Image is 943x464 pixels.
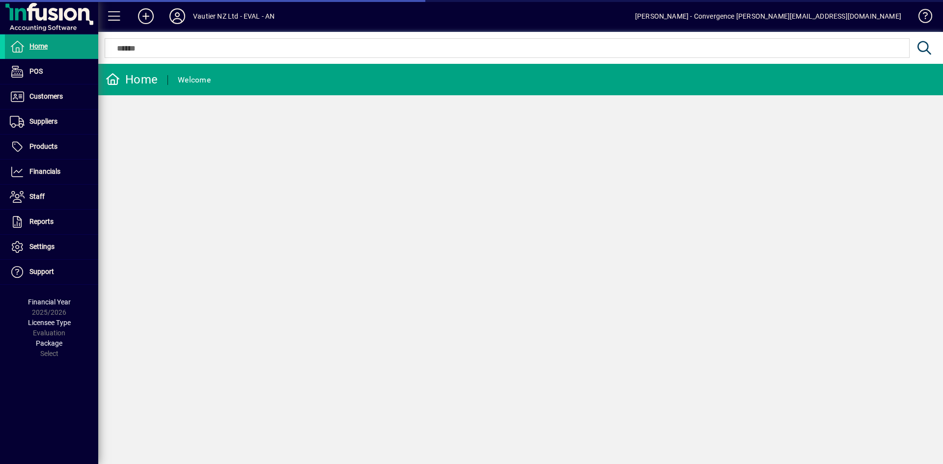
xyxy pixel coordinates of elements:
[5,210,98,234] a: Reports
[911,2,931,34] a: Knowledge Base
[29,268,54,275] span: Support
[130,7,162,25] button: Add
[5,235,98,259] a: Settings
[29,142,57,150] span: Products
[106,72,158,87] div: Home
[5,59,98,84] a: POS
[29,192,45,200] span: Staff
[5,160,98,184] a: Financials
[29,243,55,250] span: Settings
[5,185,98,209] a: Staff
[5,260,98,284] a: Support
[5,109,98,134] a: Suppliers
[29,167,60,175] span: Financials
[29,67,43,75] span: POS
[29,117,57,125] span: Suppliers
[29,92,63,100] span: Customers
[29,218,54,225] span: Reports
[5,135,98,159] a: Products
[28,319,71,327] span: Licensee Type
[5,84,98,109] a: Customers
[178,72,211,88] div: Welcome
[193,8,275,24] div: Vautier NZ Ltd - EVAL - AN
[29,42,48,50] span: Home
[36,339,62,347] span: Package
[162,7,193,25] button: Profile
[28,298,71,306] span: Financial Year
[635,8,901,24] div: [PERSON_NAME] - Convergence [PERSON_NAME][EMAIL_ADDRESS][DOMAIN_NAME]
